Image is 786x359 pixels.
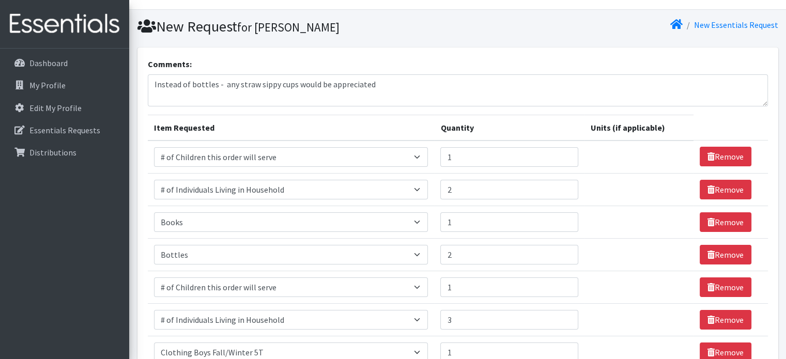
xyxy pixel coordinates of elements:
p: Dashboard [29,58,68,68]
a: Remove [700,212,751,232]
a: Distributions [4,142,125,163]
th: Quantity [434,115,584,141]
th: Item Requested [148,115,435,141]
a: My Profile [4,75,125,96]
a: Essentials Requests [4,120,125,141]
p: Distributions [29,147,76,158]
a: Remove [700,147,751,166]
a: Remove [700,277,751,297]
a: Dashboard [4,53,125,73]
a: Remove [700,180,751,199]
p: My Profile [29,80,66,90]
a: New Essentials Request [694,20,778,30]
a: Remove [700,310,751,330]
p: Edit My Profile [29,103,82,113]
img: HumanEssentials [4,7,125,41]
a: Remove [700,245,751,264]
th: Units (if applicable) [584,115,694,141]
p: Essentials Requests [29,125,100,135]
label: Comments: [148,58,192,70]
h1: New Request [137,18,454,36]
a: Edit My Profile [4,98,125,118]
small: for [PERSON_NAME] [237,20,340,35]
